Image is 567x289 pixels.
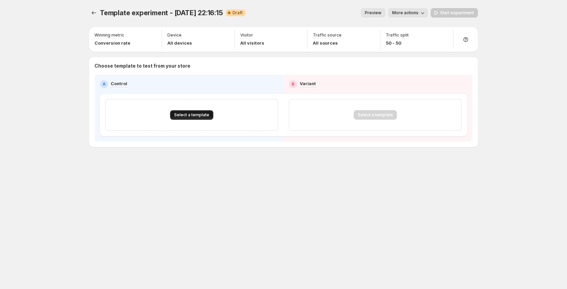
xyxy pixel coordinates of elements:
[167,32,182,38] p: Device
[94,63,473,69] p: Choose template to test from your store
[386,32,409,38] p: Traffic split
[174,112,209,118] span: Select a template
[94,40,130,46] p: Conversion rate
[300,80,316,87] p: Variant
[89,8,99,18] button: Experiments
[361,8,385,18] button: Preview
[386,40,409,46] p: 50 - 50
[233,10,243,16] span: Draft
[240,32,253,38] p: Visitor
[111,80,127,87] p: Control
[292,81,294,87] h2: B
[392,10,418,16] span: More actions
[94,32,124,38] p: Winning metric
[388,8,428,18] button: More actions
[365,10,381,16] span: Preview
[100,9,223,17] span: Template experiment - [DATE] 22:16:15
[103,81,106,87] h2: A
[313,32,342,38] p: Traffic source
[313,40,342,46] p: All sources
[170,110,213,120] button: Select a template
[240,40,264,46] p: All visitors
[167,40,192,46] p: All devices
